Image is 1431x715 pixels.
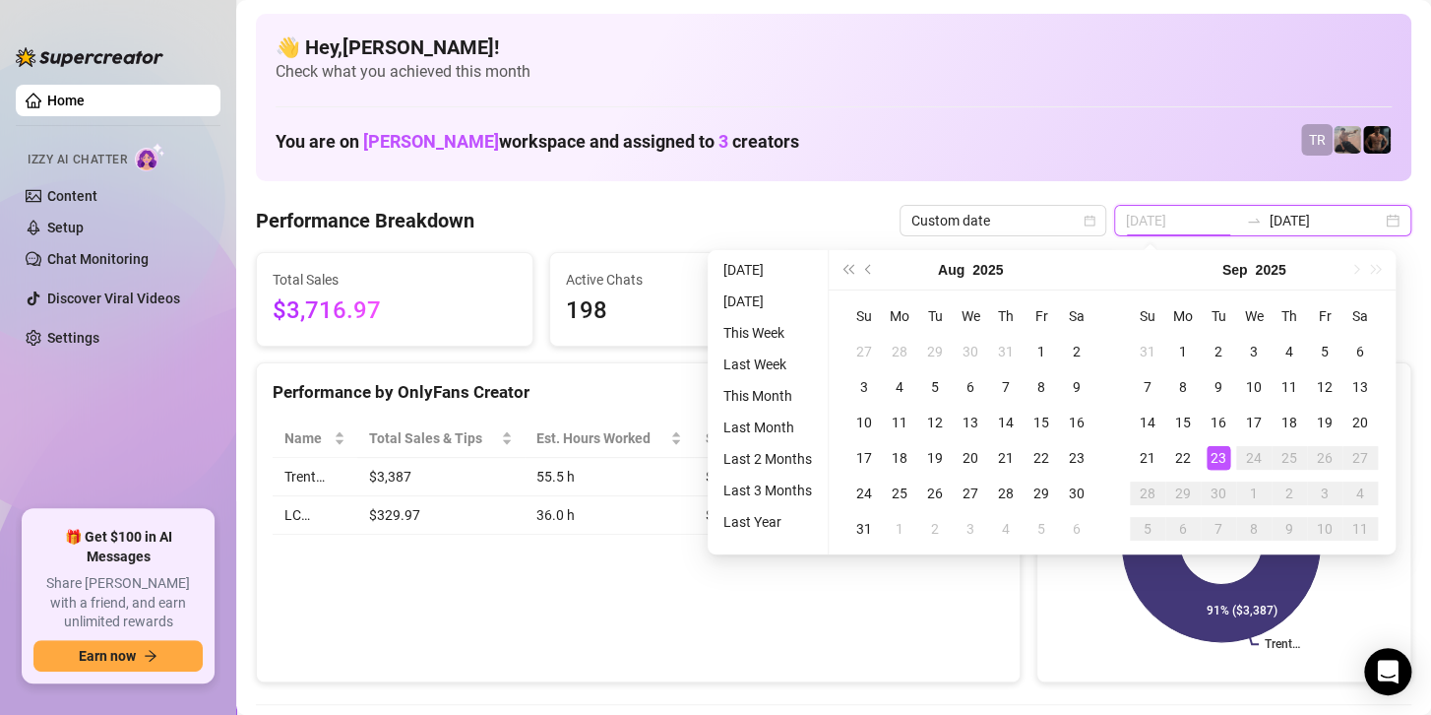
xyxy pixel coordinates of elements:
td: 2025-08-06 [953,369,988,405]
img: Trent [1363,126,1391,154]
div: 8 [1171,375,1195,399]
th: Sa [1059,298,1094,334]
div: 26 [923,482,947,505]
td: 2025-09-04 [988,511,1024,547]
td: 2025-10-03 [1307,476,1342,511]
span: Name [284,427,330,449]
div: 29 [1029,482,1053,505]
div: 28 [1136,482,1159,505]
td: 2025-09-01 [882,511,917,547]
div: 3 [959,517,982,541]
div: 15 [1029,411,1053,434]
td: 2025-09-04 [1272,334,1307,369]
td: 2025-09-21 [1130,440,1165,476]
div: 7 [994,375,1018,399]
div: 11 [1348,517,1372,541]
th: Th [988,298,1024,334]
td: 2025-08-01 [1024,334,1059,369]
td: 2025-08-27 [953,476,988,511]
img: logo-BBDzfeDw.svg [16,47,163,67]
td: 2025-09-26 [1307,440,1342,476]
td: 2025-09-03 [953,511,988,547]
img: AI Chatter [135,143,165,171]
div: 11 [888,411,911,434]
button: Earn nowarrow-right [33,640,203,672]
input: End date [1270,210,1382,231]
img: LC [1334,126,1361,154]
div: Performance by OnlyFans Creator [273,379,1004,406]
div: Est. Hours Worked [536,427,666,449]
div: 20 [959,446,982,470]
li: [DATE] [715,290,820,313]
td: 2025-09-20 [1342,405,1378,440]
div: 10 [1242,375,1266,399]
button: Choose a year [972,250,1003,290]
div: 6 [959,375,982,399]
input: Start date [1126,210,1238,231]
div: 10 [852,411,876,434]
td: 2025-09-24 [1236,440,1272,476]
li: [DATE] [715,258,820,282]
div: 19 [1313,411,1337,434]
td: 2025-09-27 [1342,440,1378,476]
button: Choose a month [1222,250,1248,290]
div: Open Intercom Messenger [1364,648,1411,695]
div: 16 [1065,411,1089,434]
div: 28 [888,340,911,363]
div: 2 [1065,340,1089,363]
th: Tu [917,298,953,334]
div: 5 [1313,340,1337,363]
td: Trent… [273,458,357,496]
div: 26 [1313,446,1337,470]
td: 2025-08-25 [882,476,917,511]
div: 29 [923,340,947,363]
span: TR [1309,129,1326,151]
div: 19 [923,446,947,470]
td: 2025-08-12 [917,405,953,440]
td: 2025-08-30 [1059,476,1094,511]
td: 2025-09-18 [1272,405,1307,440]
td: $3,387 [357,458,525,496]
th: Su [846,298,882,334]
span: 3 [718,131,728,152]
td: 2025-09-23 [1201,440,1236,476]
td: 2025-08-29 [1024,476,1059,511]
span: 198 [566,292,810,330]
span: [PERSON_NAME] [363,131,499,152]
div: 27 [959,482,982,505]
div: 22 [1171,446,1195,470]
h4: 👋 Hey, [PERSON_NAME] ! [276,33,1392,61]
td: 2025-10-01 [1236,476,1272,511]
span: Sales / Hour [706,427,794,449]
div: 6 [1065,517,1089,541]
a: Setup [47,220,84,235]
td: 2025-09-17 [1236,405,1272,440]
td: $9.17 [694,496,822,535]
th: Mo [882,298,917,334]
div: 30 [959,340,982,363]
td: 2025-09-29 [1165,476,1201,511]
td: 2025-09-03 [1236,334,1272,369]
div: 1 [1242,482,1266,505]
td: 2025-09-05 [1307,334,1342,369]
td: 2025-09-09 [1201,369,1236,405]
td: 2025-08-03 [846,369,882,405]
li: Last 3 Months [715,479,820,502]
td: 2025-09-02 [1201,334,1236,369]
td: 2025-09-19 [1307,405,1342,440]
div: 13 [1348,375,1372,399]
div: 2 [923,517,947,541]
td: 2025-08-02 [1059,334,1094,369]
td: 2025-09-11 [1272,369,1307,405]
div: 29 [1171,482,1195,505]
td: 2025-10-10 [1307,511,1342,547]
td: 2025-08-31 [1130,334,1165,369]
td: 2025-08-07 [988,369,1024,405]
span: Total Sales & Tips [369,427,497,449]
div: 2 [1277,482,1301,505]
span: calendar [1084,215,1095,227]
div: 6 [1171,517,1195,541]
div: 6 [1348,340,1372,363]
td: 2025-08-23 [1059,440,1094,476]
span: 🎁 Get $100 in AI Messages [33,528,203,566]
